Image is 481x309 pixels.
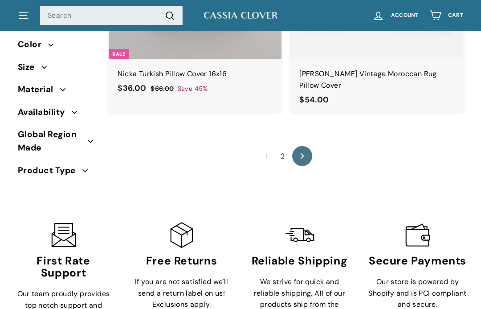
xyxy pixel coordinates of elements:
[368,255,467,267] h3: Secure Payments
[299,68,454,91] div: [PERSON_NAME] Vintage Moroccan Rug Pillow Cover
[260,149,273,163] span: 1
[18,103,94,126] button: Availability
[118,68,273,80] div: Nicka Turkish Pillow Cover 16x16
[391,12,419,18] span: Account
[299,94,329,105] span: $54.00
[14,255,113,279] h3: First Rate Support
[18,38,48,52] span: Color
[178,84,208,94] span: Save 45%
[18,164,82,177] span: Product Type
[18,106,72,119] span: Availability
[18,61,41,74] span: Size
[151,85,174,93] span: $66.00
[40,6,183,25] input: Search
[275,149,290,163] a: 2
[424,2,469,28] a: Cart
[18,126,94,162] button: Global Region Made
[448,12,463,18] span: Cart
[18,162,94,184] button: Product Type
[118,83,146,94] span: $36.00
[132,255,231,267] h3: Free Returns
[367,2,424,28] a: Account
[18,128,88,155] span: Global Region Made
[18,58,94,81] button: Size
[109,49,129,59] div: Sale
[18,36,94,58] button: Color
[250,255,349,267] h3: Reliable Shipping
[18,83,60,96] span: Material
[18,81,94,103] button: Material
